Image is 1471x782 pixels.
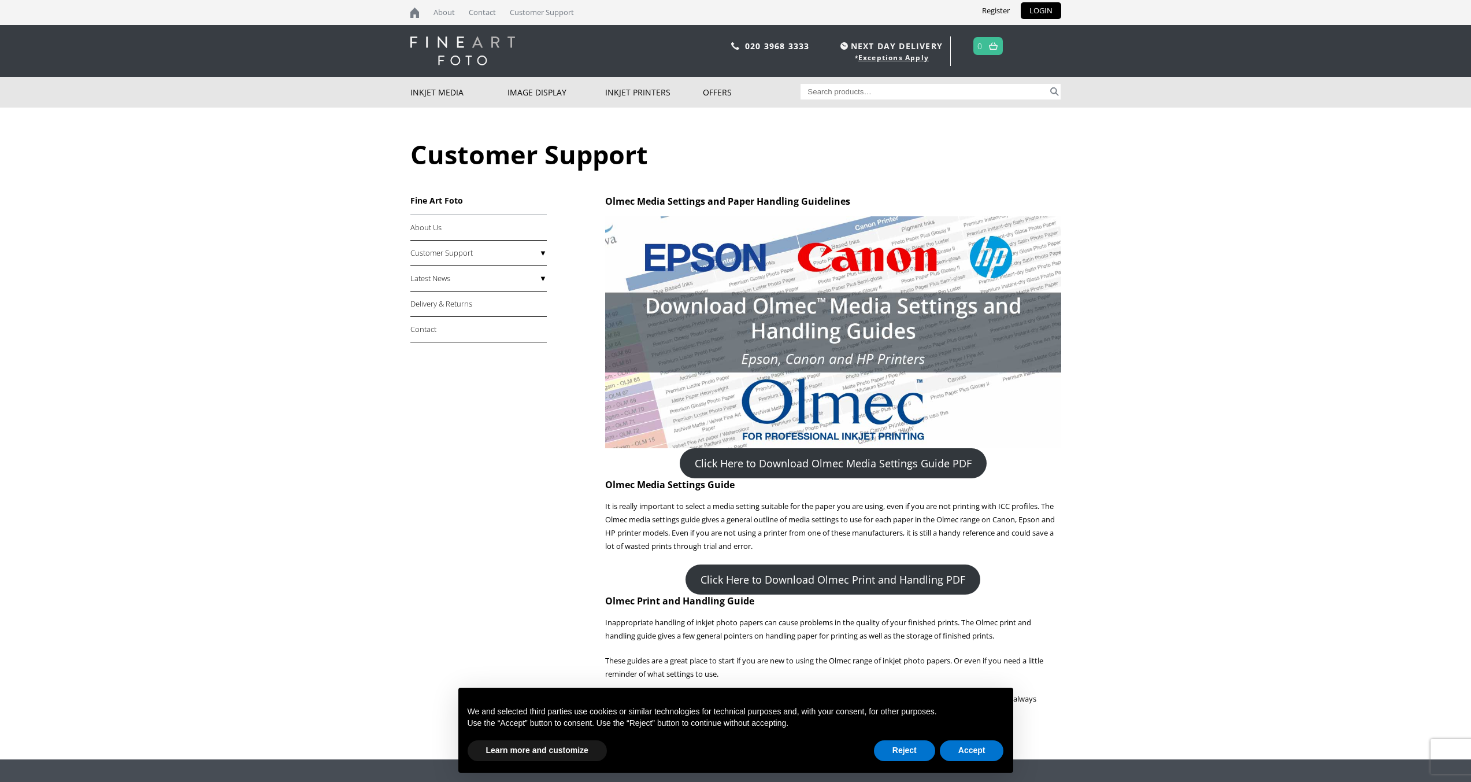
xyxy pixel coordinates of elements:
h3: Fine Art Foto [410,195,547,206]
h2: Olmec Media Settings Guide [605,478,1061,491]
h2: Olmec Media Settings and Paper Handling Guidelines [605,195,1061,208]
a: Contact [410,317,547,342]
a: About Us [410,215,547,241]
a: Register [973,2,1018,19]
span: NEXT DAY DELIVERY [838,39,943,53]
img: phone.svg [731,42,739,50]
a: 020 3968 3333 [745,40,810,51]
a: Latest News [410,266,547,292]
a: Click Here to Download Olmec Media Settings Guide PDF [680,448,987,478]
button: Reject [874,740,935,761]
a: Inkjet Printers [605,77,703,108]
h2: Olmec Print and Handling Guide [605,595,1061,607]
img: Download Olmec Paper Handling Media Settings Guides [605,216,1061,448]
img: logo-white.svg [410,36,515,65]
button: Learn more and customize [468,740,607,761]
a: Click Here to Download Olmec Print and Handling PDF [686,565,980,595]
a: Exceptions Apply [858,53,929,62]
a: Offers [703,77,801,108]
a: Image Display [507,77,605,108]
button: Search [1048,84,1061,99]
a: 0 [977,38,983,54]
a: Customer Support [410,241,547,266]
p: These guides are a great place to start if you are new to using the Olmec range of inkjet photo p... [605,654,1061,681]
input: Search products… [801,84,1048,99]
img: time.svg [840,42,848,50]
p: Inappropriate handling of inkjet photo papers can cause problems in the quality of your finished ... [605,616,1061,643]
p: It is really important to select a media setting suitable for the paper you are using, even if yo... [605,500,1061,553]
a: Inkjet Media [410,77,508,108]
h1: Customer Support [410,137,1061,172]
a: Delivery & Returns [410,292,547,317]
img: basket.svg [989,42,998,50]
button: Accept [940,740,1004,761]
a: LOGIN [1021,2,1061,19]
p: Use the “Accept” button to consent. Use the “Reject” button to continue without accepting. [468,718,1004,729]
p: We and selected third parties use cookies or similar technologies for technical purposes and, wit... [468,706,1004,718]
